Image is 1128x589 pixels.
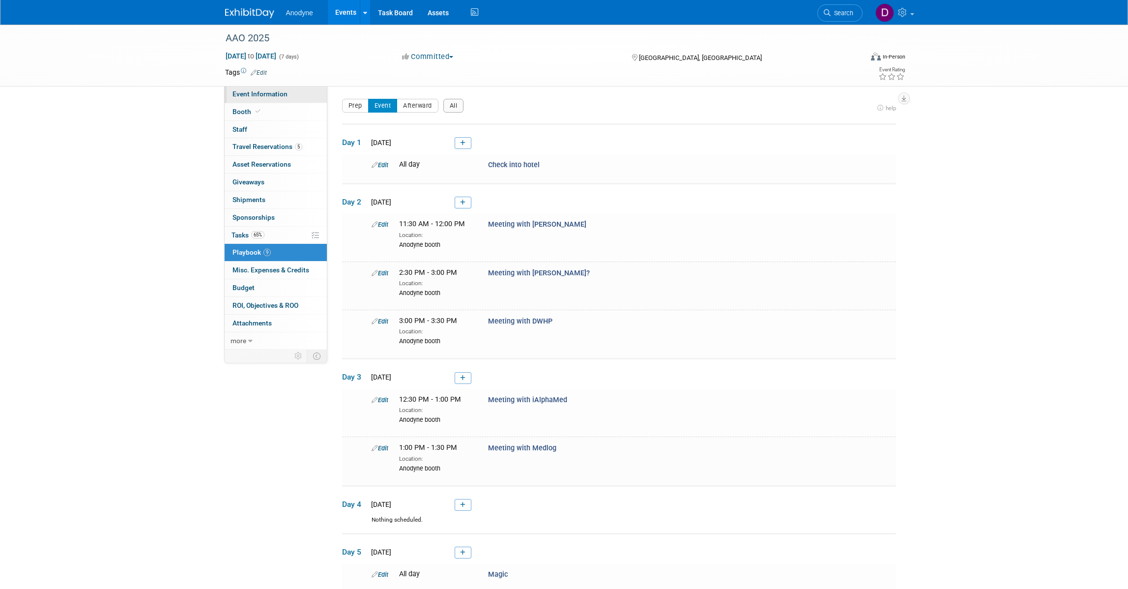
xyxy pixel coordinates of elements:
[831,9,853,17] span: Search
[399,336,473,346] div: Anodyne booth
[225,262,327,279] a: Misc. Expenses & Credits
[882,53,905,60] div: In-Person
[246,52,256,60] span: to
[368,548,391,556] span: [DATE]
[225,332,327,350] a: more
[342,516,896,533] div: Nothing scheduled.
[368,99,398,113] button: Event
[886,105,896,112] span: help
[399,230,473,239] div: Location:
[342,499,367,510] span: Day 4
[817,4,863,22] a: Search
[225,297,327,314] a: ROI, Objectives & ROO
[399,278,473,288] div: Location:
[232,196,265,204] span: Shipments
[871,53,881,60] img: Format-Inperson.png
[225,315,327,332] a: Attachments
[232,125,247,133] span: Staff
[399,414,473,424] div: Anodyne booth
[232,90,288,98] span: Event Information
[232,284,255,292] span: Budget
[231,231,264,239] span: Tasks
[488,317,552,325] span: Meeting with DWHP
[443,99,464,113] button: All
[368,198,391,206] span: [DATE]
[488,220,586,229] span: Meeting with [PERSON_NAME]
[368,373,391,381] span: [DATE]
[231,337,246,345] span: more
[488,444,556,452] span: Meeting with Medlog
[232,301,298,309] span: ROI, Objectives & ROO
[222,29,848,47] div: AAO 2025
[397,99,438,113] button: Afterward
[399,443,457,452] span: 1:00 PM - 1:30 PM
[372,221,388,228] a: Edit
[399,160,420,169] span: All day
[372,269,388,277] a: Edit
[225,8,274,18] img: ExhibitDay
[399,268,457,277] span: 2:30 PM - 3:00 PM
[488,570,508,579] span: Magic
[225,103,327,120] a: Booth
[488,269,590,277] span: Meeting with [PERSON_NAME]?
[342,99,369,113] button: Prep
[225,209,327,226] a: Sponsorships
[225,138,327,155] a: Travel Reservations5
[232,319,272,327] span: Attachments
[399,570,420,578] span: All day
[399,288,473,297] div: Anodyne booth
[232,213,275,221] span: Sponsorships
[399,395,461,404] span: 12:30 PM - 1:00 PM
[232,143,302,150] span: Travel Reservations
[372,161,388,169] a: Edit
[232,178,264,186] span: Giveaways
[225,191,327,208] a: Shipments
[372,444,388,452] a: Edit
[488,161,540,169] span: Check into hotel
[399,52,457,62] button: Committed
[225,67,267,77] td: Tags
[251,231,264,238] span: 65%
[399,326,473,336] div: Location:
[225,227,327,244] a: Tasks65%
[368,139,391,147] span: [DATE]
[225,174,327,191] a: Giveaways
[225,121,327,138] a: Staff
[232,266,309,274] span: Misc. Expenses & Credits
[307,350,327,362] td: Toggle Event Tabs
[225,86,327,103] a: Event Information
[232,160,291,168] span: Asset Reservations
[342,197,367,207] span: Day 2
[278,54,299,60] span: (7 days)
[488,396,567,404] span: Meeting with iAlphaMed
[399,317,457,325] span: 3:00 PM - 3:30 PM
[225,156,327,173] a: Asset Reservations
[368,501,391,508] span: [DATE]
[232,108,262,116] span: Booth
[232,248,271,256] span: Playbook
[372,318,388,325] a: Edit
[372,571,388,578] a: Edit
[295,143,302,150] span: 5
[263,249,271,256] span: 9
[225,279,327,296] a: Budget
[251,69,267,76] a: Edit
[225,52,277,60] span: [DATE] [DATE]
[399,220,465,228] span: 11:30 AM - 12:00 PM
[399,453,473,463] div: Location:
[225,244,327,261] a: Playbook9
[399,239,473,249] div: Anodyne booth
[342,547,367,558] span: Day 5
[372,396,388,404] a: Edit
[399,405,473,414] div: Location:
[342,372,367,383] span: Day 3
[399,463,473,473] div: Anodyne booth
[290,350,307,362] td: Personalize Event Tab Strip
[875,3,894,22] img: Dawn Jozwiak
[342,137,367,148] span: Day 1
[878,67,905,72] div: Event Rating
[256,109,260,114] i: Booth reservation complete
[639,54,762,61] span: [GEOGRAPHIC_DATA], [GEOGRAPHIC_DATA]
[805,51,906,66] div: Event Format
[286,9,313,17] span: Anodyne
